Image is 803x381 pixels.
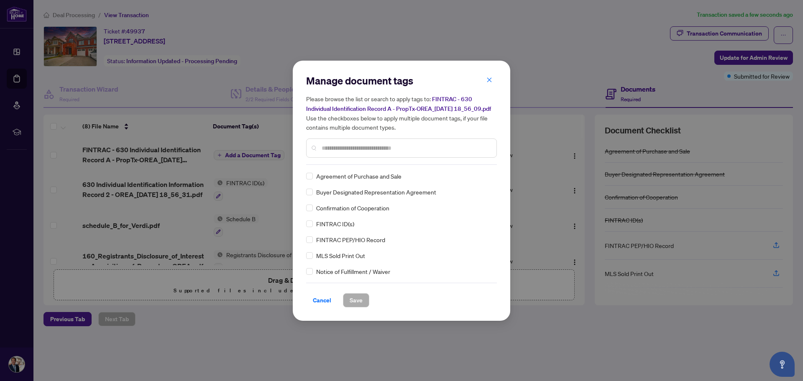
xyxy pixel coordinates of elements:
[770,352,795,377] button: Open asap
[316,187,436,197] span: Buyer Designated Representation Agreement
[313,294,331,307] span: Cancel
[343,293,369,307] button: Save
[316,251,365,260] span: MLS Sold Print Out
[316,267,390,276] span: Notice of Fulfillment / Waiver
[306,293,338,307] button: Cancel
[486,77,492,83] span: close
[306,94,497,132] h5: Please browse the list or search to apply tags to: Use the checkboxes below to apply multiple doc...
[316,219,354,228] span: FINTRAC ID(s)
[316,171,401,181] span: Agreement of Purchase and Sale
[316,203,389,212] span: Confirmation of Cooperation
[306,74,497,87] h2: Manage document tags
[316,235,385,244] span: FINTRAC PEP/HIO Record
[306,95,491,113] span: FINTRAC - 630 Individual Identification Record A - PropTx-OREA_[DATE] 18_56_09.pdf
